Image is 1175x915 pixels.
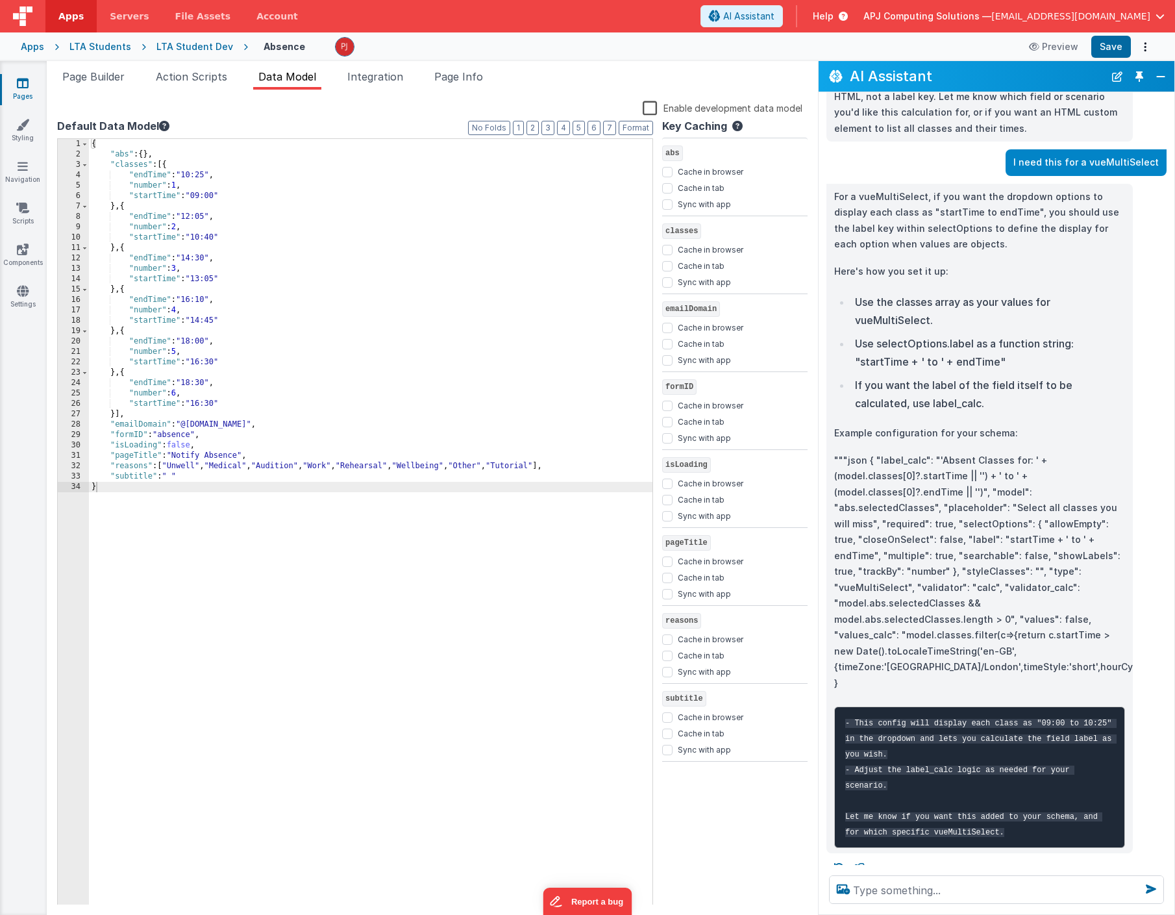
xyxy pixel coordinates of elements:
[58,378,89,388] div: 24
[156,40,233,53] div: LTA Student Dev
[58,232,89,243] div: 10
[58,264,89,274] div: 13
[678,570,724,583] label: Cache in tab
[662,121,727,132] h4: Key Caching
[58,451,89,461] div: 31
[678,353,731,366] label: Sync with app
[643,100,802,115] label: Enable development data model
[813,10,834,23] span: Help
[58,160,89,170] div: 3
[258,70,316,83] span: Data Model
[1021,36,1086,57] button: Preview
[110,10,149,23] span: Servers
[678,508,731,521] label: Sync with app
[58,139,89,149] div: 1
[662,145,683,161] span: abs
[662,301,720,317] span: emailDomain
[662,457,711,473] span: isLoading
[58,399,89,409] div: 26
[587,121,600,135] button: 6
[526,121,539,135] button: 2
[58,149,89,160] div: 2
[678,258,724,271] label: Cache in tab
[1130,68,1148,86] button: Toggle Pin
[58,212,89,222] div: 8
[1152,68,1169,86] button: Close
[662,379,697,395] span: formID
[468,121,510,135] button: No Folds
[723,10,774,23] span: AI Assistant
[58,357,89,368] div: 22
[662,223,701,239] span: classes
[264,42,305,51] h4: Absence
[58,191,89,201] div: 6
[662,535,711,551] span: pageTitle
[58,409,89,420] div: 27
[58,326,89,336] div: 19
[58,336,89,347] div: 20
[834,264,1125,280] p: Here's how you set it up:
[834,453,1125,692] p: """json { "label_calc": "'Absent Classes for: ' + (model.classes[0]?.startTime || '') + ' to ' + ...
[678,197,731,210] label: Sync with app
[58,10,84,23] span: Apps
[541,121,554,135] button: 3
[58,201,89,212] div: 7
[58,295,89,305] div: 16
[1108,68,1126,86] button: New Chat
[58,430,89,440] div: 29
[851,293,1125,329] li: Use the classes array as your values for vueMultiSelect.
[156,70,227,83] span: Action Scripts
[678,632,743,645] label: Cache in browser
[1136,38,1154,56] button: Options
[58,284,89,295] div: 15
[57,118,169,134] button: Default Data Model
[175,10,231,23] span: File Assets
[58,222,89,232] div: 9
[69,40,131,53] div: LTA Students
[850,68,1104,84] h2: AI Assistant
[62,70,125,83] span: Page Builder
[678,476,743,489] label: Cache in browser
[557,121,570,135] button: 4
[678,726,724,739] label: Cache in tab
[58,181,89,191] div: 5
[678,492,724,505] label: Cache in tab
[58,347,89,357] div: 21
[58,305,89,316] div: 17
[58,368,89,378] div: 23
[845,719,1117,837] code: - This config will display each class as "09:00 to 10:25" in the dropdown and lets you calculate ...
[434,70,483,83] span: Page Info
[863,10,1165,23] button: APJ Computing Solutions — [EMAIL_ADDRESS][DOMAIN_NAME]
[678,664,731,677] label: Sync with app
[678,710,743,723] label: Cache in browser
[58,461,89,471] div: 32
[619,121,653,135] button: Format
[678,398,743,411] label: Cache in browser
[700,5,783,27] button: AI Assistant
[834,425,1125,442] p: Example configuration for your schema:
[58,243,89,253] div: 11
[678,414,724,427] label: Cache in tab
[58,316,89,326] div: 18
[662,613,701,629] span: reasons
[834,189,1125,253] p: For a vueMultiSelect, if you want the dropdown options to display each class as "startTime to end...
[513,121,524,135] button: 1
[678,431,731,444] label: Sync with app
[678,164,743,177] label: Cache in browser
[863,10,991,23] span: APJ Computing Solutions —
[573,121,585,135] button: 5
[58,482,89,492] div: 34
[1091,36,1131,58] button: Save
[851,376,1125,412] li: If you want the label of the field itself to be calculated, use label_calc.
[678,181,724,194] label: Cache in tab
[678,648,724,661] label: Cache in tab
[21,40,44,53] div: Apps
[58,471,89,482] div: 33
[543,888,632,915] iframe: Marker.io feedback button
[678,742,731,755] label: Sync with app
[851,334,1125,371] li: Use selectOptions.label as a function string: "startTime + ' to ' + endTime"
[678,586,731,599] label: Sync with app
[678,242,743,255] label: Cache in browser
[678,554,743,567] label: Cache in browser
[58,253,89,264] div: 12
